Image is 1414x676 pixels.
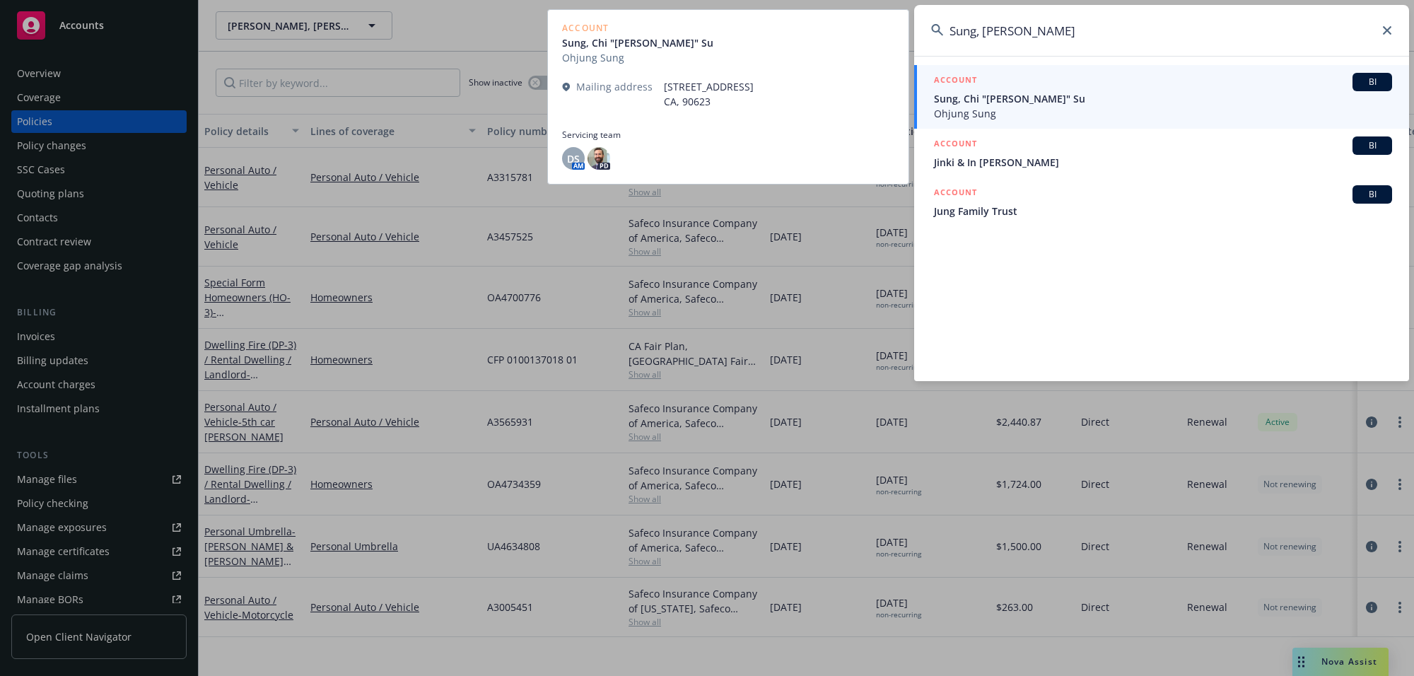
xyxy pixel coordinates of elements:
span: Ohjung Sung [934,106,1392,121]
h5: ACCOUNT [934,136,977,153]
a: ACCOUNTBIJung Family Trust [914,177,1409,226]
span: Jinki & In [PERSON_NAME] [934,155,1392,170]
a: ACCOUNTBISung, Chi "[PERSON_NAME]" SuOhjung Sung [914,65,1409,129]
span: BI [1358,188,1386,201]
h5: ACCOUNT [934,73,977,90]
span: Jung Family Trust [934,204,1392,218]
span: BI [1358,139,1386,152]
h5: ACCOUNT [934,185,977,202]
span: BI [1358,76,1386,88]
a: ACCOUNTBIJinki & In [PERSON_NAME] [914,129,1409,177]
span: Sung, Chi "[PERSON_NAME]" Su [934,91,1392,106]
input: Search... [914,5,1409,56]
